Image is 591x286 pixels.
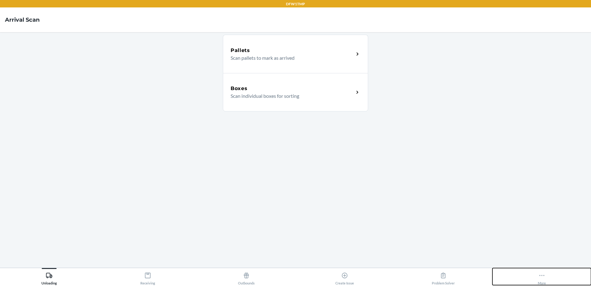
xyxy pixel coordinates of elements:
button: Outbounds [197,268,295,285]
div: More [538,270,546,285]
p: Scan pallets to mark as arrived [231,54,349,62]
button: More [492,268,591,285]
h4: Arrival Scan [5,16,40,24]
a: BoxesScan individual boxes for sorting [223,73,368,111]
button: Receiving [99,268,197,285]
h5: Pallets [231,47,250,54]
p: DFW1TMP [286,1,305,7]
h5: Boxes [231,85,248,92]
div: Unloading [41,270,57,285]
div: Problem Solver [432,270,455,285]
div: Receiving [140,270,155,285]
a: PalletsScan pallets to mark as arrived [223,35,368,73]
div: Create Issue [335,270,354,285]
button: Problem Solver [394,268,493,285]
p: Scan individual boxes for sorting [231,92,349,100]
button: Create Issue [295,268,394,285]
div: Outbounds [238,270,255,285]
